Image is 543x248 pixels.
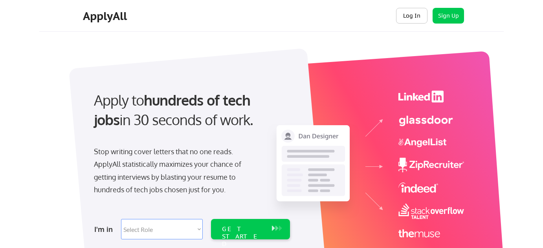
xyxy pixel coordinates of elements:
div: Apply to in 30 seconds of work. [94,90,287,130]
button: Sign Up [433,8,464,24]
div: Stop writing cover letters that no one reads. ApplyAll statistically maximizes your chance of get... [94,145,255,196]
div: I'm in [94,223,116,235]
div: ApplyAll [83,9,129,23]
strong: hundreds of tech jobs [94,91,254,128]
div: GET STARTED [222,225,264,248]
button: Log In [396,8,427,24]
